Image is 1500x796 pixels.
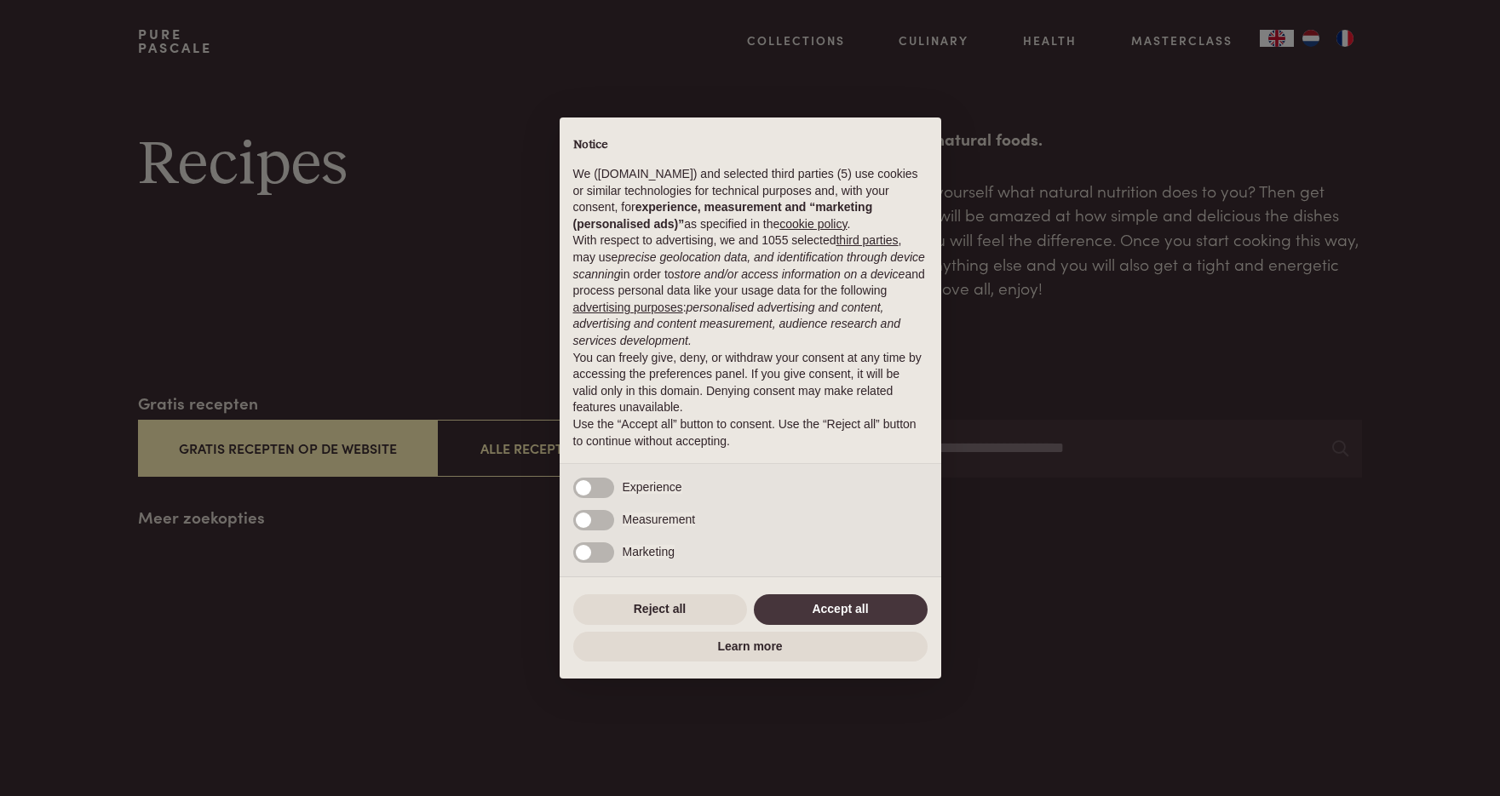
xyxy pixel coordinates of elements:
em: store and/or access information on a device [675,267,905,281]
p: With respect to advertising, we and 1055 selected , may use in order to and process personal data... [573,232,928,349]
button: third parties [836,232,898,249]
a: cookie policy [779,217,847,231]
em: precise geolocation data, and identification through device scanning [573,250,925,281]
button: Learn more [573,632,928,662]
span: Marketing [623,545,675,558]
button: advertising purposes [573,300,683,317]
p: We ([DOMAIN_NAME]) and selected third parties (5) use cookies or similar technologies for technic... [573,166,928,232]
button: Reject all [573,594,747,625]
em: personalised advertising and content, advertising and content measurement, audience research and ... [573,301,900,347]
span: Experience [623,480,682,494]
strong: experience, measurement and “marketing (personalised ads)” [573,200,873,231]
p: You can freely give, deny, or withdraw your consent at any time by accessing the preferences pane... [573,350,928,416]
h2: Notice [573,138,928,153]
span: Measurement [623,513,696,526]
p: Use the “Accept all” button to consent. Use the “Reject all” button to continue without accepting. [573,416,928,450]
button: Accept all [754,594,928,625]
